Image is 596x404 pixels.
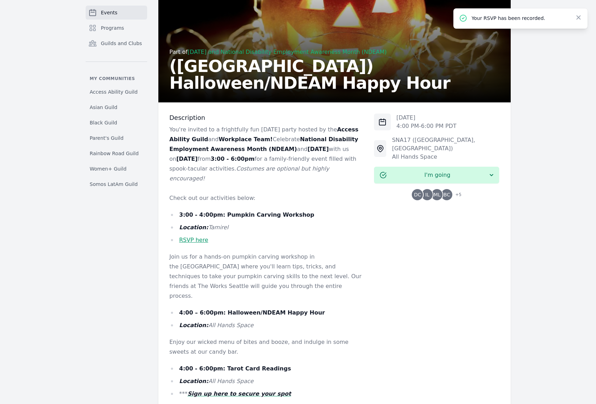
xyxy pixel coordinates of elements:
p: You're invited to a frightfully fun [DATE] party hosted by the and Celebrate and with us on from ... [170,125,363,183]
a: Sign up here to secure your spot [188,390,291,397]
em: Location: [179,322,208,329]
a: Rainbow Road Guild [86,147,147,160]
strong: 3:00 - 6:00pm [211,156,255,162]
span: Events [101,9,117,16]
a: Parent's Guild [86,132,147,144]
span: Asian Guild [90,104,117,111]
em: Costumes are optional but highly encouraged! [170,165,329,182]
a: Programs [86,21,147,35]
span: Parent's Guild [90,135,124,142]
span: I'm going [387,171,488,179]
strong: Workplace Team! [219,136,273,143]
p: Check out our activities below: [170,193,363,203]
span: IL [425,192,429,197]
span: + 5 [451,190,461,200]
span: Black Guild [90,119,117,126]
em: Location: [179,224,208,231]
span: BC [444,192,450,197]
div: All Hands Space [392,153,499,161]
span: Programs [101,24,124,31]
a: RSVP here [179,237,208,243]
span: Access Ability Guild [90,88,138,95]
div: SNA17 ([GEOGRAPHIC_DATA], [GEOGRAPHIC_DATA]) [392,136,499,153]
p: My communities [86,76,147,81]
strong: 3:00 - 4:00pm: Pumpkin Carving Workshop [179,211,315,218]
a: Access Ability Guild [86,86,147,98]
a: Somos LatAm Guild [86,178,147,190]
strong: [DATE] [176,156,198,162]
a: Events [86,6,147,20]
div: Part of [170,48,500,56]
strong: 4:00 – 6:00pm: Halloween/NDEAM Happy Hour [179,309,325,316]
a: Black Guild [86,116,147,129]
em: Tamirel [208,224,228,231]
p: Enjoy our wicked menu of bites and booze, and indulge in some sweets at our candy bar. [170,337,363,357]
p: Your RSVP has been recorded. [472,15,569,22]
p: [DATE] [396,114,457,122]
span: Rainbow Road Guild [90,150,139,157]
strong: National Disability Employment Awareness Month (NDEAM) [170,136,358,152]
span: Somos LatAm Guild [90,181,138,188]
p: 4:00 PM - 6:00 PM PDT [396,122,457,130]
span: DC [414,192,421,197]
span: Women+ Guild [90,165,127,172]
span: ML [433,192,440,197]
strong: 4:00 - 6:00pm: Tarot Card Readings [179,365,291,372]
h3: Description [170,114,363,122]
a: [DATE] and National Disability Employment Awareness Month (NDEAM) [188,49,387,55]
span: Guilds and Clubs [101,40,142,47]
nav: Sidebar [86,6,147,190]
a: Women+ Guild [86,163,147,175]
h2: ([GEOGRAPHIC_DATA]) Halloween/NDEAM Happy Hour [170,58,500,91]
em: All Hands Space [208,322,253,329]
a: Asian Guild [86,101,147,114]
button: I'm going [374,167,499,183]
p: Join us for a hands-on pumpkin carving workshop in the [GEOGRAPHIC_DATA] where you'll learn tips,... [170,252,363,301]
strong: [DATE] [308,146,329,152]
a: Guilds and Clubs [86,36,147,50]
em: Location: [179,378,208,384]
em: All Hands Space [208,378,253,384]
